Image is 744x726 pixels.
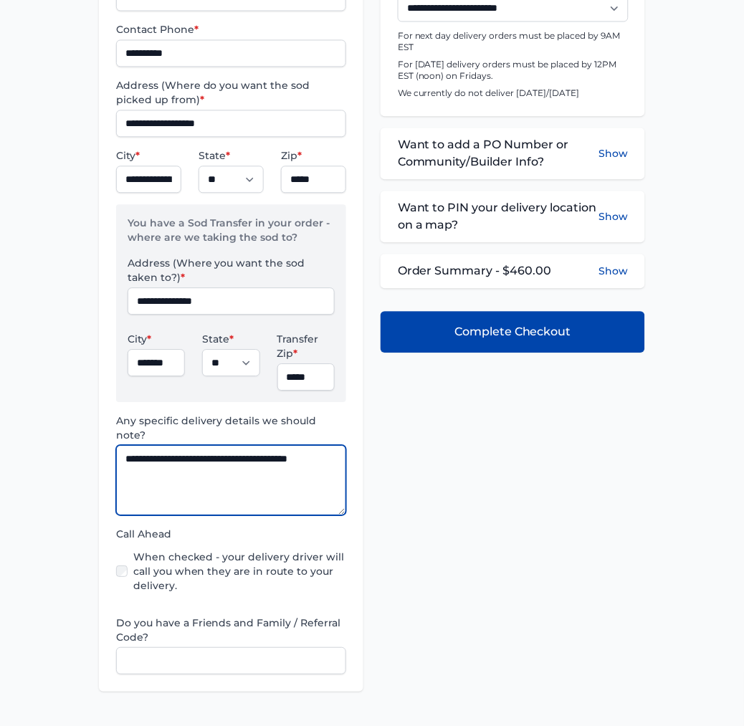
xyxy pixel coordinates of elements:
[116,616,346,644] label: Do you have a Friends and Family / Referral Code?
[277,332,335,360] label: Transfer Zip
[398,199,598,234] span: Want to PIN your delivery location on a map?
[116,148,181,163] label: City
[454,323,571,340] span: Complete Checkout
[116,414,346,442] label: Any specific delivery details we should note?
[133,550,346,593] label: When checked - your delivery driver will call you when they are in route to your delivery.
[398,87,628,99] p: We currently do not deliver [DATE]/[DATE]
[116,527,346,541] label: Call Ahead
[398,59,628,82] p: For [DATE] delivery orders must be placed by 12PM EST (noon) on Fridays.
[128,216,335,256] p: You have a Sod Transfer in your order - where are we taking the sod to?
[116,78,346,107] label: Address (Where do you want the sod picked up from)
[598,199,628,234] button: Show
[199,148,264,163] label: State
[598,136,628,171] button: Show
[398,262,552,280] span: Order Summary - $460.00
[128,332,185,346] label: City
[281,148,346,163] label: Zip
[381,311,645,353] button: Complete Checkout
[398,136,598,171] span: Want to add a PO Number or Community/Builder Info?
[202,332,259,346] label: State
[116,22,346,37] label: Contact Phone
[598,264,628,278] button: Show
[128,256,335,285] label: Address (Where you want the sod taken to?)
[398,30,628,53] p: For next day delivery orders must be placed by 9AM EST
